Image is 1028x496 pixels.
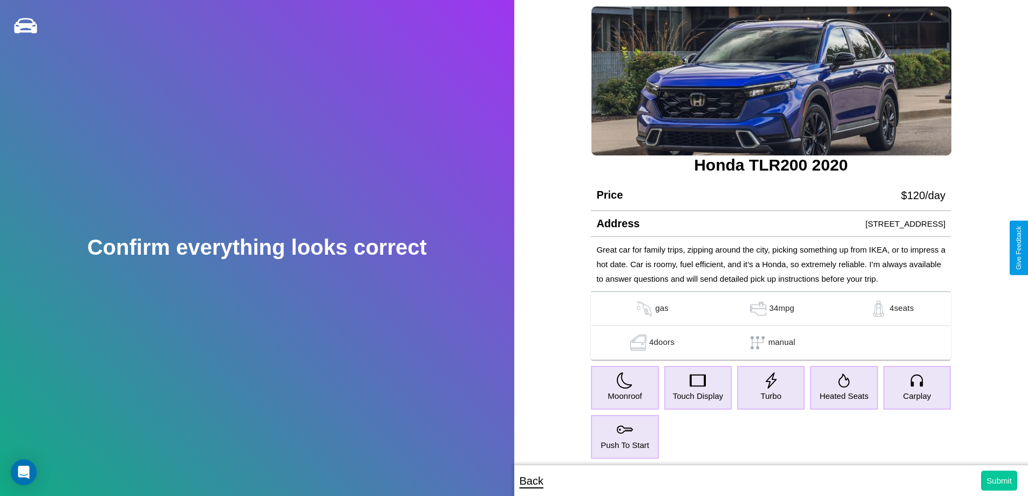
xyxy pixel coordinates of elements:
h4: Price [596,189,623,201]
p: $ 120 /day [901,186,945,205]
table: simple table [591,292,951,360]
p: Moonroof [608,389,642,403]
p: Back [520,471,543,491]
p: gas [655,301,669,317]
p: 34 mpg [769,301,794,317]
div: Give Feedback [1015,226,1023,270]
p: Turbo [760,389,781,403]
h3: Honda TLR200 2020 [591,156,951,174]
p: Heated Seats [820,389,869,403]
h2: Confirm everything looks correct [87,235,427,260]
button: Submit [981,471,1017,491]
p: Push To Start [601,438,649,452]
h4: Address [596,218,639,230]
p: Great car for family trips, zipping around the city, picking something up from IKEA, or to impres... [596,242,945,286]
p: Carplay [903,389,931,403]
p: manual [768,335,795,351]
img: gas [747,301,769,317]
p: Touch Display [673,389,723,403]
p: 4 doors [649,335,675,351]
p: [STREET_ADDRESS] [866,216,945,231]
p: 4 seats [889,301,914,317]
img: gas [628,335,649,351]
div: Open Intercom Messenger [11,459,37,485]
img: gas [634,301,655,317]
img: gas [868,301,889,317]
